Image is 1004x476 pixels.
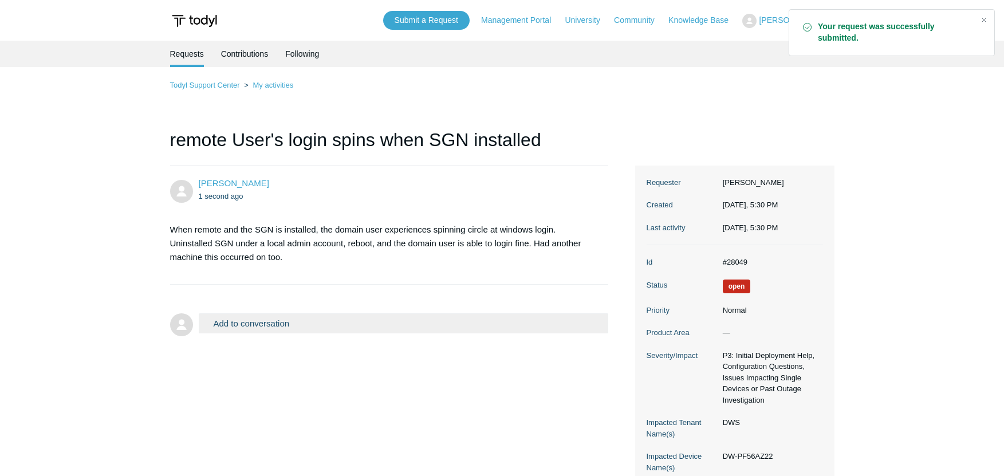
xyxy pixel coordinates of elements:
div: Close [976,12,992,28]
span: We are working on a response for you [723,280,751,293]
dt: Impacted Device Name(s) [647,451,717,473]
dt: Status [647,280,717,291]
dt: Priority [647,305,717,316]
dt: Product Area [647,327,717,339]
span: [PERSON_NAME] [759,15,825,25]
li: Todyl Support Center [170,81,242,89]
li: Requests [170,41,204,67]
dt: Last activity [647,222,717,234]
a: Submit a Request [383,11,470,30]
a: Management Portal [481,14,562,26]
img: Todyl Support Center Help Center home page [170,10,219,32]
span: Paul Christian [199,178,269,188]
dd: #28049 [717,257,823,268]
time: 09/10/2025, 17:30 [199,192,243,200]
time: 09/10/2025, 17:30 [723,200,778,209]
dt: Impacted Tenant Name(s) [647,417,717,439]
a: Todyl Support Center [170,81,240,89]
a: University [565,14,611,26]
time: 09/10/2025, 17:30 [723,223,778,232]
a: Following [285,41,319,67]
dt: Created [647,199,717,211]
a: [PERSON_NAME] [199,178,269,188]
a: Knowledge Base [668,14,740,26]
a: Community [614,14,666,26]
li: My activities [242,81,293,89]
dt: Severity/Impact [647,350,717,361]
dd: — [717,327,823,339]
dd: [PERSON_NAME] [717,177,823,188]
dd: DW-PF56AZ22 [717,451,823,462]
button: [PERSON_NAME] [742,14,834,28]
dd: Normal [717,305,823,316]
dd: DWS [717,417,823,428]
strong: Your request was successfully submitted. [818,21,971,44]
button: Add to conversation [199,313,609,333]
a: Contributions [221,41,269,67]
a: My activities [253,81,293,89]
dd: P3: Initial Deployment Help, Configuration Questions, Issues Impacting Single Devices or Past Out... [717,350,823,406]
dt: Requester [647,177,717,188]
h1: remote User's login spins when SGN installed [170,126,609,166]
p: When remote and the SGN is installed, the domain user experiences spinning circle at windows logi... [170,223,597,264]
dt: Id [647,257,717,268]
